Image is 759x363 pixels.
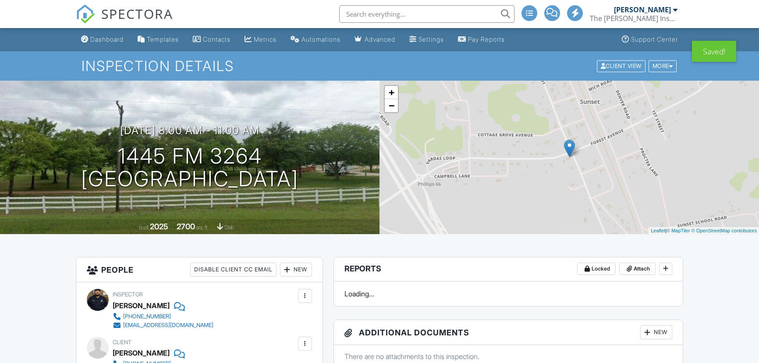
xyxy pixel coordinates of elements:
[78,32,127,48] a: Dashboard
[147,36,179,43] div: Templates
[692,41,736,62] div: Saved!
[649,60,677,72] div: More
[123,313,171,320] div: [PHONE_NUMBER]
[113,346,170,359] div: [PERSON_NAME]
[113,339,131,345] span: Client
[385,99,398,112] a: Zoom out
[692,228,757,233] a: © OpenStreetMap contributors
[241,32,280,48] a: Metrics
[351,32,399,48] a: Advanced
[334,320,683,345] h3: Additional Documents
[597,60,646,72] div: Client View
[190,263,277,277] div: Disable Client CC Email
[640,325,672,339] div: New
[631,36,678,43] div: Support Center
[76,12,173,30] a: SPECTORA
[254,36,277,43] div: Metrics
[287,32,344,48] a: Automations (Advanced)
[139,224,149,231] span: Built
[177,222,195,231] div: 2700
[196,224,209,231] span: sq. ft.
[468,36,505,43] div: Pay Reports
[150,222,168,231] div: 2025
[280,263,312,277] div: New
[301,36,340,43] div: Automations
[365,36,395,43] div: Advanced
[189,32,234,48] a: Contacts
[113,291,143,298] span: Inspector
[76,257,322,282] h3: People
[113,299,170,312] div: [PERSON_NAME]
[385,86,398,99] a: Zoom in
[82,58,677,74] h1: Inspection Details
[651,228,665,233] a: Leaflet
[614,5,671,14] div: [PERSON_NAME]
[101,4,173,23] span: SPECTORA
[419,36,444,43] div: Settings
[344,352,672,361] p: There are no attachments to this inspection.
[454,32,508,48] a: Pay Reports
[90,36,124,43] div: Dashboard
[120,125,259,136] h3: [DATE] 8:00 am - 11:00 am
[123,322,213,329] div: [EMAIL_ADDRESS][DOMAIN_NAME]
[113,312,213,321] a: [PHONE_NUMBER]
[76,4,95,24] img: The Best Home Inspection Software - Spectora
[649,227,759,235] div: |
[618,32,681,48] a: Support Center
[406,32,447,48] a: Settings
[667,228,690,233] a: © MapTiler
[224,224,234,231] span: slab
[596,62,648,69] a: Client View
[81,145,298,191] h1: 1445 FM 3264 [GEOGRAPHIC_DATA]
[590,14,677,23] div: The Wells Inspection Group LLC
[134,32,182,48] a: Templates
[113,321,213,330] a: [EMAIL_ADDRESS][DOMAIN_NAME]
[339,5,514,23] input: Search everything...
[203,36,231,43] div: Contacts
